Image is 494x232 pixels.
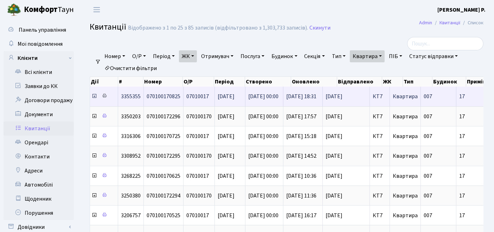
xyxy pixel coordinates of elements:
[18,40,63,48] span: Мої повідомлення
[4,107,74,121] a: Документи
[218,93,235,100] span: [DATE]
[286,113,316,120] span: [DATE] 17:57
[4,206,74,220] a: Порушення
[248,192,278,200] span: [DATE] 00:00
[386,50,405,62] a: ПІБ
[286,152,316,160] span: [DATE] 14:52
[309,25,331,31] a: Скинути
[302,50,328,62] a: Секція
[393,172,418,180] span: Квартира
[186,113,212,120] span: 070100170
[121,192,141,200] span: 3250380
[19,26,66,34] span: Панель управління
[102,62,160,74] a: Очистити фільтри
[373,213,387,218] span: КТ7
[128,25,308,31] div: Відображено з 1 по 25 з 85 записів (відфільтровано з 1,303,733 записів).
[143,77,183,87] th: Номер
[393,93,418,100] span: Квартира
[326,173,367,179] span: [DATE]
[286,172,316,180] span: [DATE] 10:36
[7,3,21,17] img: logo.png
[248,152,278,160] span: [DATE] 00:00
[4,65,74,79] a: Всі клієнти
[4,23,74,37] a: Панель управління
[88,4,105,15] button: Переключити навігацію
[382,77,403,87] th: ЖК
[373,114,387,119] span: КТ7
[214,77,245,87] th: Період
[186,172,209,180] span: 07010017
[218,192,235,200] span: [DATE]
[4,79,74,93] a: Заявки до КК
[147,113,180,120] span: 070100172296
[4,164,74,178] a: Адреси
[432,77,466,87] th: Будинок
[329,50,348,62] a: Тип
[121,113,141,120] span: 3350203
[248,113,278,120] span: [DATE] 00:00
[102,50,128,62] a: Номер
[326,133,367,139] span: [DATE]
[373,133,387,139] span: КТ7
[179,50,197,62] a: ЖК
[4,136,74,150] a: Орендарі
[90,21,126,33] span: Квитанції
[269,50,300,62] a: Будинок
[186,93,209,100] span: 07010017
[286,212,316,219] span: [DATE] 16:17
[245,77,291,87] th: Створено
[409,15,494,30] nav: breadcrumb
[373,193,387,199] span: КТ7
[147,212,180,219] span: 070100170525
[147,172,180,180] span: 070100170625
[218,212,235,219] span: [DATE]
[424,132,432,140] span: 007
[373,173,387,179] span: КТ7
[248,212,278,219] span: [DATE] 00:00
[238,50,267,62] a: Послуга
[350,50,385,62] a: Квартира
[186,152,212,160] span: 070100170
[424,172,432,180] span: 007
[90,77,118,87] th: Дії
[460,19,483,27] li: Список
[147,132,180,140] span: 070100170725
[186,132,209,140] span: 07010017
[248,93,278,100] span: [DATE] 00:00
[121,132,141,140] span: 3316306
[248,172,278,180] span: [DATE] 00:00
[407,37,483,50] input: Пошук...
[337,77,382,87] th: Відправлено
[424,192,432,200] span: 007
[4,178,74,192] a: Автомобілі
[150,50,178,62] a: Період
[373,153,387,159] span: КТ7
[4,37,74,51] a: Мої повідомлення
[286,132,316,140] span: [DATE] 15:18
[24,4,58,15] b: Комфорт
[4,150,74,164] a: Контакти
[393,113,418,120] span: Квартира
[393,152,418,160] span: Квартира
[121,212,141,219] span: 3206757
[24,4,74,16] span: Таун
[129,50,149,62] a: О/Р
[419,19,432,26] a: Admin
[437,6,486,14] a: [PERSON_NAME] Р.
[4,93,74,107] a: Договори продажу
[393,192,418,200] span: Квартира
[424,152,432,160] span: 007
[218,152,235,160] span: [DATE]
[326,114,367,119] span: [DATE]
[393,212,418,219] span: Квартира
[183,77,214,87] th: О/Р
[218,113,235,120] span: [DATE]
[286,192,316,200] span: [DATE] 11:36
[373,94,387,99] span: КТ7
[118,77,143,87] th: #
[4,51,74,65] a: Клієнти
[393,132,418,140] span: Квартира
[147,93,180,100] span: 070100170825
[424,113,432,120] span: 007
